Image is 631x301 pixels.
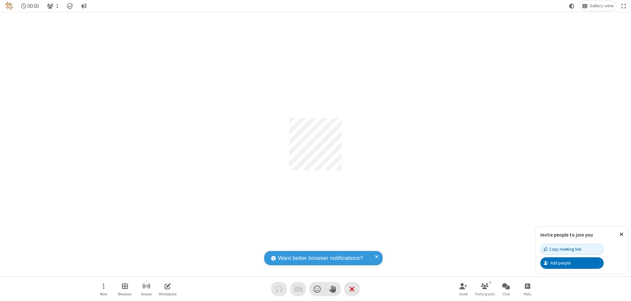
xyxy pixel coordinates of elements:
[79,1,89,11] button: Conversation
[540,257,604,268] button: Add people
[158,280,177,298] button: Open shared whiteboard
[5,2,13,10] img: QA Selenium DO NOT DELETE OR CHANGE
[278,254,363,263] span: Want better browser notifications?
[56,3,58,9] span: 1
[64,1,76,11] div: Meeting details Encryption enabled
[518,280,537,298] button: Open poll
[290,282,306,296] button: Video
[496,280,516,298] button: Open chat
[619,1,629,11] button: Fullscreen
[615,226,628,243] button: Close popover
[454,280,473,298] button: Invite participants (⌘+Shift+I)
[475,280,495,298] button: Open participant list
[540,232,593,238] label: Invite people to join you
[136,280,156,298] button: Start streaming
[271,282,287,296] button: Audio problem - check your Internet connection or call by phone
[344,282,360,296] button: End or leave meeting
[141,292,152,296] span: Stream
[18,1,42,11] div: Timer
[94,280,113,298] button: Open menu
[459,292,468,296] span: Invite
[115,280,135,298] button: Manage Breakout Rooms
[540,244,604,255] button: Copy meeting link
[325,282,341,296] button: Raise hand
[475,292,495,296] span: Participants
[159,292,176,296] span: Whiteboard
[590,3,614,9] span: Gallery view
[118,292,132,296] span: Breakout
[27,3,39,9] span: 00:00
[44,1,61,11] button: Open participant list
[309,282,325,296] button: Send a reaction
[502,292,510,296] span: Chat
[100,292,107,296] span: More
[544,246,581,252] div: Copy meeting link
[579,1,616,11] button: Change layout
[567,1,577,11] button: Using system theme
[524,292,531,296] span: Polls
[487,279,493,285] div: 1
